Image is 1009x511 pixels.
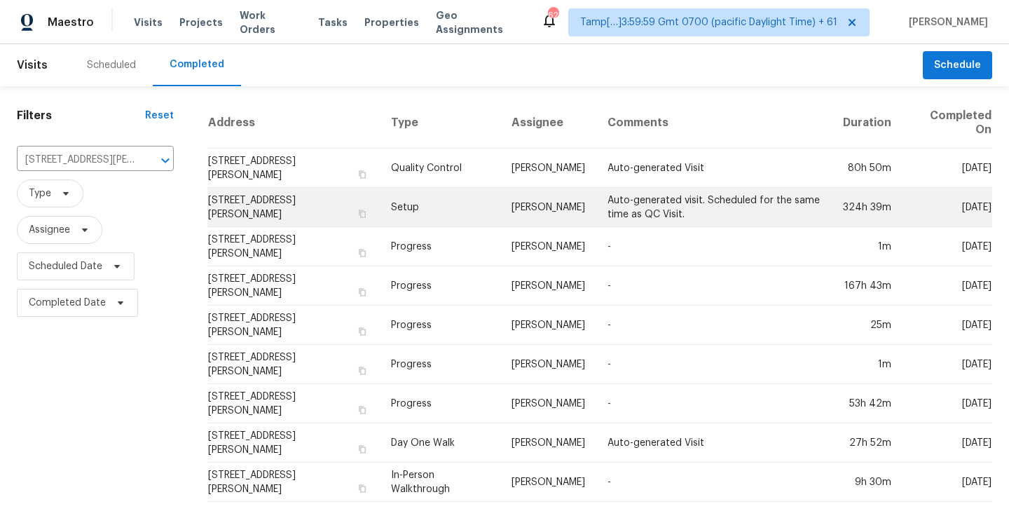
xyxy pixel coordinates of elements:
td: [PERSON_NAME] [500,188,596,227]
div: Reset [145,109,174,123]
td: - [596,306,832,345]
td: 1m [832,227,902,266]
td: 53h 42m [832,384,902,423]
td: [PERSON_NAME] [500,384,596,423]
button: Copy Address [356,364,369,377]
span: Properties [364,15,419,29]
td: Progress [380,384,500,423]
td: [DATE] [902,149,992,188]
span: Assignee [29,223,70,237]
span: [PERSON_NAME] [903,15,988,29]
td: Quality Control [380,149,500,188]
td: [DATE] [902,188,992,227]
td: - [596,227,832,266]
th: Completed On [902,97,992,149]
td: [STREET_ADDRESS][PERSON_NAME] [207,423,380,463]
td: [STREET_ADDRESS][PERSON_NAME] [207,149,380,188]
td: 1m [832,345,902,384]
button: Copy Address [356,482,369,495]
td: 167h 43m [832,266,902,306]
td: Auto-generated Visit [596,149,832,188]
td: - [596,384,832,423]
th: Assignee [500,97,596,149]
button: Copy Address [356,286,369,299]
td: [STREET_ADDRESS][PERSON_NAME] [207,345,380,384]
span: Completed Date [29,296,106,310]
button: Copy Address [356,207,369,220]
div: 622 [548,8,558,22]
td: - [596,266,832,306]
span: Visits [17,50,48,81]
td: 27h 52m [832,423,902,463]
span: Projects [179,15,223,29]
input: Search for an address... [17,149,135,171]
td: 25m [832,306,902,345]
td: - [596,463,832,502]
td: Auto-generated Visit [596,423,832,463]
td: 9h 30m [832,463,902,502]
td: Progress [380,266,500,306]
td: - [596,345,832,384]
button: Copy Address [356,168,369,181]
th: Duration [832,97,902,149]
td: [PERSON_NAME] [500,227,596,266]
td: [DATE] [902,463,992,502]
td: [PERSON_NAME] [500,345,596,384]
span: Visits [134,15,163,29]
button: Copy Address [356,404,369,416]
td: Day One Walk [380,423,500,463]
td: [PERSON_NAME] [500,306,596,345]
span: Maestro [48,15,94,29]
th: Comments [596,97,832,149]
td: [PERSON_NAME] [500,463,596,502]
button: Copy Address [356,443,369,456]
button: Schedule [923,51,992,80]
td: [DATE] [902,384,992,423]
th: Type [380,97,500,149]
td: [STREET_ADDRESS][PERSON_NAME] [207,384,380,423]
span: Work Orders [240,8,301,36]
h1: Filters [17,109,145,123]
td: In-Person Walkthrough [380,463,500,502]
td: [PERSON_NAME] [500,149,596,188]
td: 80h 50m [832,149,902,188]
button: Copy Address [356,325,369,338]
td: [STREET_ADDRESS][PERSON_NAME] [207,463,380,502]
td: [DATE] [902,345,992,384]
td: 324h 39m [832,188,902,227]
td: [STREET_ADDRESS][PERSON_NAME] [207,266,380,306]
span: Geo Assignments [436,8,524,36]
td: [PERSON_NAME] [500,266,596,306]
td: [STREET_ADDRESS][PERSON_NAME] [207,227,380,266]
td: [DATE] [902,306,992,345]
div: Scheduled [87,58,136,72]
span: Tamp[…]3:59:59 Gmt 0700 (pacific Daylight Time) + 61 [580,15,837,29]
td: Progress [380,345,500,384]
span: Schedule [934,57,981,74]
td: [DATE] [902,423,992,463]
td: [DATE] [902,266,992,306]
td: Progress [380,227,500,266]
span: Scheduled Date [29,259,102,273]
td: [DATE] [902,227,992,266]
td: Auto-generated visit. Scheduled for the same time as QC Visit. [596,188,832,227]
td: Progress [380,306,500,345]
button: Copy Address [356,247,369,259]
div: Completed [170,57,224,71]
span: Tasks [318,18,348,27]
button: Open [156,151,175,170]
td: [STREET_ADDRESS][PERSON_NAME] [207,188,380,227]
td: [PERSON_NAME] [500,423,596,463]
td: [STREET_ADDRESS][PERSON_NAME] [207,306,380,345]
span: Type [29,186,51,200]
td: Setup [380,188,500,227]
th: Address [207,97,380,149]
